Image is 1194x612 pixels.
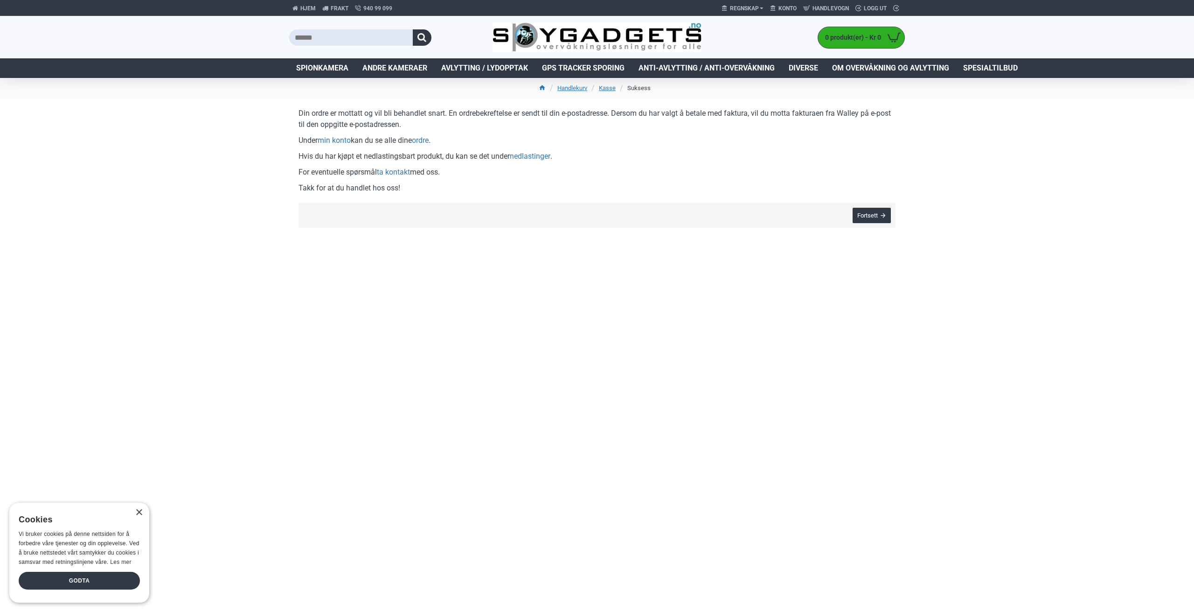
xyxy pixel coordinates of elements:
[298,167,895,178] p: For eventuelle spørsmål med oss.
[864,4,887,13] span: Logg ut
[412,135,429,146] a: ordre
[298,108,895,130] p: Din ordre er mottatt og vil bli behandlet snart. En ordrebekreftelse er sendt til din e-postadres...
[852,1,890,16] a: Logg ut
[19,572,140,590] div: Godta
[789,63,818,74] span: Diverse
[639,63,775,74] span: Anti-avlytting / Anti-overvåkning
[557,84,587,93] a: Handlekurv
[853,208,891,223] a: Fortsett
[298,183,895,194] p: Takk for at du handlet hos oss!
[377,167,410,178] a: ta kontakt
[362,63,427,74] span: Andre kameraer
[441,63,528,74] span: Avlytting / Lydopptak
[730,4,759,13] span: Regnskap
[363,4,392,13] span: 940 99 099
[963,63,1018,74] span: Spesialtilbud
[599,84,616,93] a: Kasse
[510,151,550,162] a: nedlastinger
[331,4,348,13] span: Frakt
[818,33,883,42] span: 0 produkt(er) - Kr 0
[355,58,434,78] a: Andre kameraer
[19,531,139,565] span: Vi bruker cookies på denne nettsiden for å forbedre våre tjenester og din opplevelse. Ved å bruke...
[767,1,800,16] a: Konto
[718,0,767,16] a: Regnskap
[632,58,782,78] a: Anti-avlytting / Anti-overvåkning
[298,151,895,162] p: Hvis du har kjøpt et nedlastingsbart produkt, du kan se det under .
[825,58,956,78] a: Om overvåkning og avlytting
[542,63,625,74] span: GPS Tracker Sporing
[110,559,131,565] a: Les mer, opens a new window
[778,4,797,13] span: Konto
[318,135,351,146] a: min konto
[298,135,895,146] p: Under kan du se alle dine .
[493,22,702,53] img: SpyGadgets.no
[300,4,316,13] span: Hjem
[832,63,949,74] span: Om overvåkning og avlytting
[812,4,849,13] span: Handlevogn
[956,58,1025,78] a: Spesialtilbud
[818,27,904,48] a: 0 produkt(er) - Kr 0
[135,509,142,516] div: Close
[296,63,348,74] span: Spionkamera
[434,58,535,78] a: Avlytting / Lydopptak
[800,1,852,16] a: Handlevogn
[782,58,825,78] a: Diverse
[535,58,632,78] a: GPS Tracker Sporing
[19,510,134,530] div: Cookies
[289,58,355,78] a: Spionkamera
